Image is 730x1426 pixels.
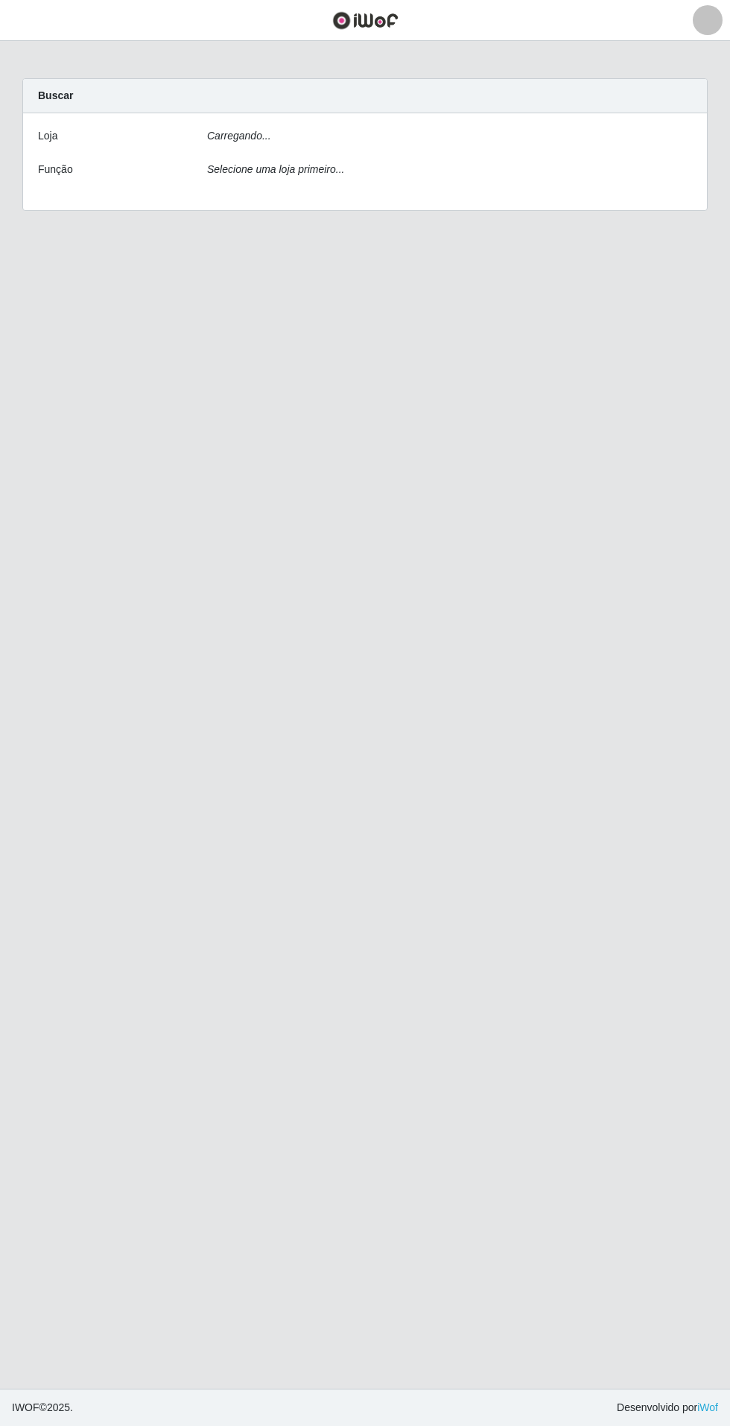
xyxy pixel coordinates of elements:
[12,1401,39,1413] span: IWOF
[332,11,399,30] img: CoreUI Logo
[12,1400,73,1416] span: © 2025 .
[207,130,271,142] i: Carregando...
[697,1401,718,1413] a: iWof
[617,1400,718,1416] span: Desenvolvido por
[38,162,73,177] label: Função
[207,163,344,175] i: Selecione uma loja primeiro...
[38,89,73,101] strong: Buscar
[38,128,57,144] label: Loja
